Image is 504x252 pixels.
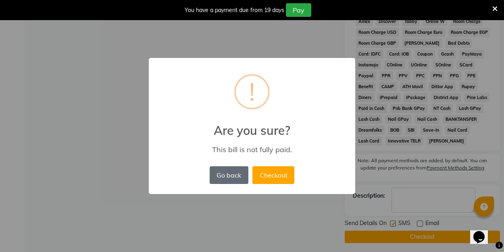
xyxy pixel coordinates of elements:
[149,114,355,138] h2: Are you sure?
[185,6,284,14] div: You have a payment due from 19 days
[286,3,311,17] button: Pay
[470,220,496,244] iframe: chat widget
[210,166,248,184] button: Go back
[249,76,255,108] div: !
[252,166,294,184] button: Checkout
[160,145,344,154] div: This bill is not fully paid.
